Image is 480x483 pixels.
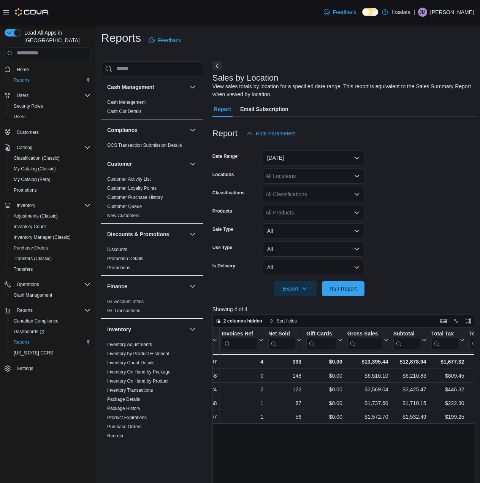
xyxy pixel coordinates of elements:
button: Users [2,90,93,101]
a: Promotions [11,186,40,195]
span: Inventory On Hand by Product [107,378,168,384]
img: Cova [15,8,49,16]
a: Canadian Compliance [11,316,62,326]
span: My Catalog (Classic) [11,164,90,173]
a: Settings [14,364,36,373]
div: $3,569.04 [347,385,388,394]
span: Feedback [158,37,181,44]
button: Reports [2,305,93,316]
label: Is Delivery [212,263,235,269]
a: Purchase Orders [107,424,142,429]
div: Inventory [101,340,203,453]
span: Reports [17,307,33,313]
span: Users [14,114,25,120]
button: Inventory [14,201,38,210]
a: Cash Management [11,291,55,300]
span: Inventory [17,202,35,208]
div: 68 [172,399,217,408]
a: OCS Transaction Submission Details [107,143,182,148]
button: Users [8,111,93,122]
div: $12,878.94 [393,357,426,366]
a: Transfers [11,265,36,274]
button: Compliance [188,126,197,135]
span: Customer Loyalty Points [107,185,157,191]
button: Display options [451,316,460,326]
span: Classification (Classic) [11,154,90,163]
button: All [263,223,364,238]
div: $6,516.10 [347,371,388,380]
div: $446.32 [431,385,464,394]
a: Purchase Orders [11,243,51,253]
button: [US_STATE] CCRS [8,348,93,358]
button: Settings [2,363,93,374]
button: Keyboard shortcuts [439,316,448,326]
h3: Customer [107,160,132,168]
a: Inventory On Hand by Product [107,378,168,384]
span: Settings [17,365,33,372]
button: Operations [14,280,42,289]
div: James Moffitt [418,8,427,17]
span: Report [214,102,231,117]
button: Export [274,281,317,296]
div: Invoices Ref [222,330,257,337]
h3: Discounts & Promotions [107,230,169,238]
div: 393 [268,357,301,366]
a: Package Details [107,397,140,402]
a: Home [14,65,32,74]
span: Product Expirations [107,415,147,421]
span: Email Subscription [240,102,288,117]
span: [US_STATE] CCRS [14,350,53,356]
div: $0.00 [306,412,342,421]
a: Dashboards [8,326,93,337]
span: Customer Activity List [107,176,151,182]
button: Cash Management [107,83,187,91]
span: My Catalog (Classic) [14,166,56,172]
span: Home [14,65,90,74]
span: JM [420,8,426,17]
div: 397 [172,357,217,366]
a: New Customers [107,213,139,218]
a: [US_STATE] CCRS [11,348,56,357]
div: 4 [222,357,263,366]
button: Reports [8,75,93,86]
a: Inventory Transactions [107,388,153,393]
h3: Sales by Location [212,73,279,83]
div: 124 [172,385,217,394]
button: Invoices Ref [222,330,263,350]
button: Security Roles [8,101,93,111]
div: $3,425.47 [393,385,426,394]
button: Run Report [322,281,364,296]
button: Open list of options [354,173,360,179]
span: Users [14,91,90,100]
div: Invoices Ref [222,330,257,350]
div: $1,572.70 [347,412,388,421]
span: Adjustments (Classic) [14,213,58,219]
div: Total Tax [431,330,458,337]
a: Customer Queue [107,204,142,209]
a: Inventory Count Details [107,360,155,365]
span: Reorder [107,433,124,439]
button: Inventory [2,200,93,211]
button: Purchase Orders [8,243,93,253]
input: Dark Mode [362,8,378,16]
div: Gross Sales [347,330,382,337]
button: Gift Cards [306,330,342,350]
span: Operations [17,281,39,288]
label: Use Type [212,245,232,251]
button: Cash Management [8,290,93,300]
span: Transfers [11,265,90,274]
div: $1,677.32 [431,357,464,366]
h3: Cash Management [107,83,154,91]
span: Inventory Transactions [107,387,153,393]
button: Compliance [107,126,187,134]
button: Catalog [2,142,93,153]
label: Locations [212,172,234,178]
div: 57 [172,412,217,421]
button: 2 columns hidden [213,316,265,326]
span: Users [11,112,90,121]
span: Hide Parameters [256,130,296,137]
div: 148 [172,371,217,380]
nav: Complex example [5,61,90,394]
div: View sales totals by location for a specified date range. This report is equivalent to the Sales ... [212,83,473,99]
